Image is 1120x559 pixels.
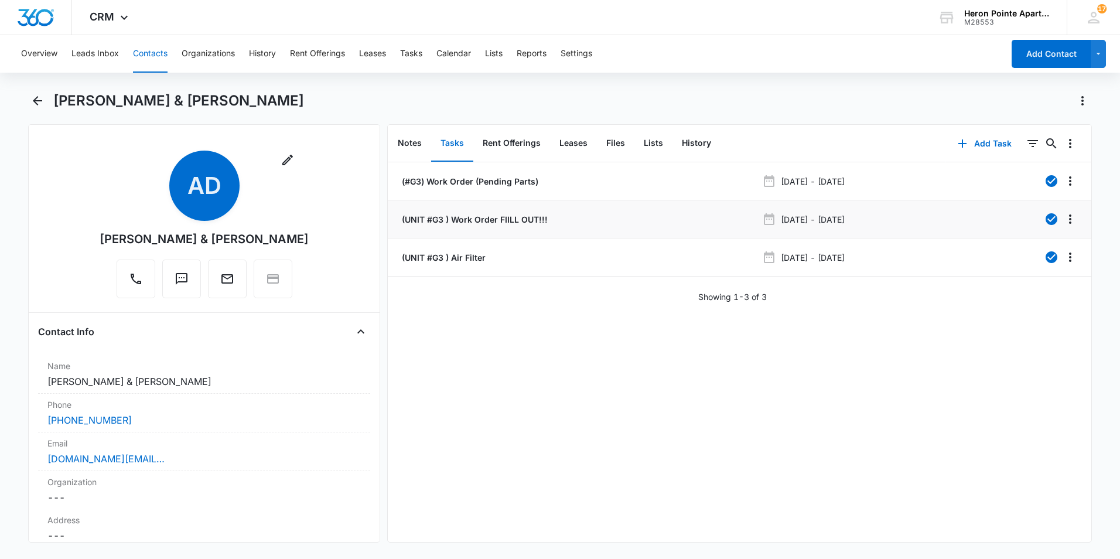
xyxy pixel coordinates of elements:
[473,125,550,162] button: Rent Offerings
[208,278,247,288] a: Email
[90,11,114,23] span: CRM
[399,175,538,188] a: (#G3) Work Order (Pending Parts)
[781,213,845,226] p: [DATE] - [DATE]
[47,437,361,449] label: Email
[351,322,370,341] button: Close
[38,325,94,339] h4: Contact Info
[781,175,845,188] p: [DATE] - [DATE]
[47,490,361,505] dd: ---
[38,355,370,394] div: Name[PERSON_NAME] & [PERSON_NAME]
[550,125,597,162] button: Leases
[47,452,165,466] a: [DOMAIN_NAME][EMAIL_ADDRESS][DOMAIN_NAME]
[634,125,672,162] button: Lists
[400,35,422,73] button: Tasks
[47,529,361,543] dd: ---
[182,35,235,73] button: Organizations
[47,398,361,411] label: Phone
[436,35,471,73] button: Calendar
[21,35,57,73] button: Overview
[100,230,309,248] div: [PERSON_NAME] & [PERSON_NAME]
[208,260,247,298] button: Email
[38,394,370,432] div: Phone[PHONE_NUMBER]
[431,125,473,162] button: Tasks
[162,278,201,288] a: Text
[964,18,1050,26] div: account id
[1061,248,1080,267] button: Overflow Menu
[249,35,276,73] button: History
[117,260,155,298] button: Call
[162,260,201,298] button: Text
[133,35,168,73] button: Contacts
[698,291,767,303] p: Showing 1-3 of 3
[946,129,1023,158] button: Add Task
[561,35,592,73] button: Settings
[47,514,361,526] label: Address
[399,251,486,264] a: (UNIT #G3 ) Air Filter
[38,509,370,548] div: Address---
[1042,134,1061,153] button: Search...
[1097,4,1107,13] div: notifications count
[781,251,845,264] p: [DATE] - [DATE]
[1073,91,1092,110] button: Actions
[1061,134,1080,153] button: Overflow Menu
[47,413,132,427] a: [PHONE_NUMBER]
[53,92,304,110] h1: [PERSON_NAME] & [PERSON_NAME]
[388,125,431,162] button: Notes
[169,151,240,221] span: AD
[117,278,155,288] a: Call
[359,35,386,73] button: Leases
[964,9,1050,18] div: account name
[1012,40,1091,68] button: Add Contact
[1061,172,1080,190] button: Overflow Menu
[28,91,46,110] button: Back
[485,35,503,73] button: Lists
[71,35,119,73] button: Leads Inbox
[47,476,361,488] label: Organization
[47,360,361,372] label: Name
[597,125,634,162] button: Files
[47,374,361,388] dd: [PERSON_NAME] & [PERSON_NAME]
[38,471,370,509] div: Organization---
[38,432,370,471] div: Email[DOMAIN_NAME][EMAIL_ADDRESS][DOMAIN_NAME]
[290,35,345,73] button: Rent Offerings
[672,125,721,162] button: History
[517,35,547,73] button: Reports
[1061,210,1080,229] button: Overflow Menu
[1097,4,1107,13] span: 17
[1023,134,1042,153] button: Filters
[399,213,548,226] a: (UNIT #G3 ) Work Order FIILL OUT!!!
